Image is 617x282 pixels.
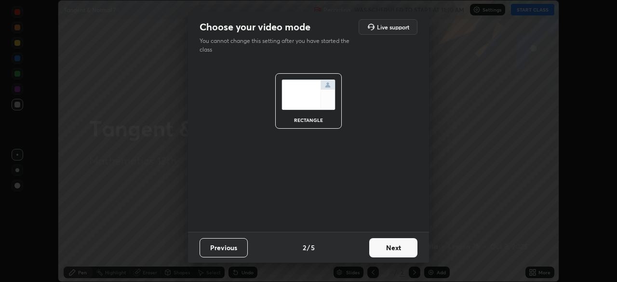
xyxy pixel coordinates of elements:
[200,21,310,33] h2: Choose your video mode
[311,242,315,253] h4: 5
[307,242,310,253] h4: /
[282,80,335,110] img: normalScreenIcon.ae25ed63.svg
[200,37,356,54] p: You cannot change this setting after you have started the class
[377,24,409,30] h5: Live support
[289,118,328,122] div: rectangle
[303,242,306,253] h4: 2
[200,238,248,257] button: Previous
[369,238,417,257] button: Next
